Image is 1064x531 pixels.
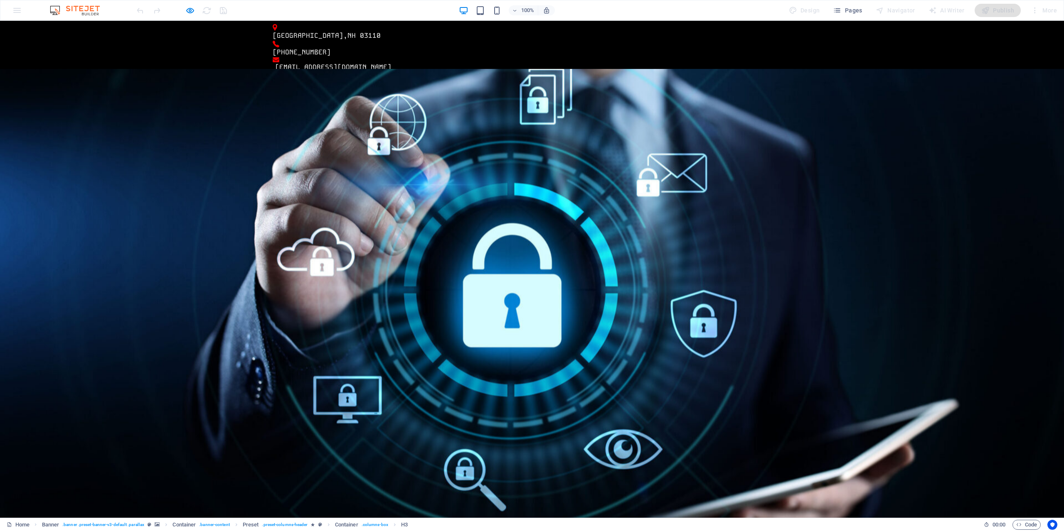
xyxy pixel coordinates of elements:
[1012,520,1041,530] button: Code
[998,521,1000,528] span: :
[335,520,358,530] span: Click to select. Double-click to edit
[243,520,259,530] span: Click to select. Double-click to edit
[543,7,550,14] i: On resize automatically adjust zoom level to fit chosen device.
[273,10,785,20] p: ,
[786,4,823,17] div: Design (Ctrl+Alt+Y)
[199,520,229,530] span: . banner-content
[148,522,151,527] i: This element is a customizable preset
[273,10,343,19] span: [GEOGRAPHIC_DATA]
[42,520,408,530] nav: breadcrumb
[830,4,865,17] button: Pages
[993,520,1005,530] span: 00 00
[273,27,331,36] span: [PHONE_NUMBER]
[347,10,356,19] span: NH
[360,10,381,19] span: 03110
[48,5,110,15] img: Editor Logo
[1047,520,1057,530] button: Usercentrics
[1016,520,1037,530] span: Code
[275,42,392,51] a: [EMAIL_ADDRESS][DOMAIN_NAME]
[833,6,862,15] span: Pages
[172,520,196,530] span: Click to select. Double-click to edit
[311,522,315,527] i: Element contains an animation
[362,520,388,530] span: . columns-box
[7,520,30,530] a: Click to cancel selection. Double-click to open Pages
[984,520,1006,530] h6: Session time
[318,522,322,527] i: This element is a customizable preset
[509,5,538,15] button: 100%
[401,520,408,530] span: Click to select. Double-click to edit
[262,520,308,530] span: . preset-columns-header
[521,5,534,15] h6: 100%
[42,520,59,530] span: Click to select. Double-click to edit
[155,522,160,527] i: This element contains a background
[62,520,144,530] span: . banner .preset-banner-v3-default .parallax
